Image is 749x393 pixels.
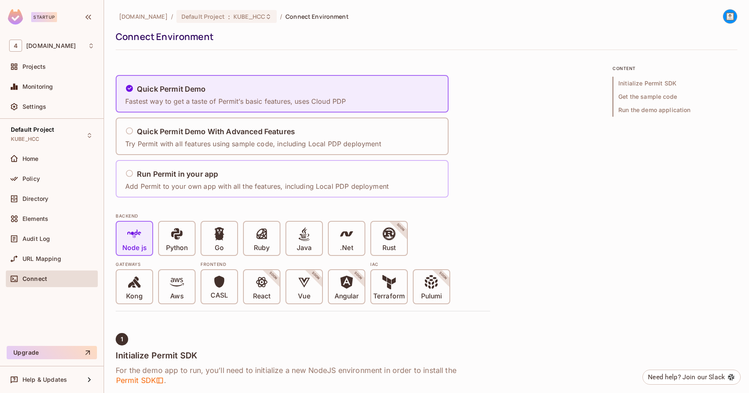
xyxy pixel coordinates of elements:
p: React [253,292,270,300]
p: Java [297,244,312,252]
span: Help & Updates [22,376,67,383]
p: Node js [122,244,146,252]
p: content [613,65,737,72]
div: BACKEND [116,213,490,219]
span: Elements [22,215,48,222]
h5: Quick Permit Demo [137,85,206,93]
p: Fastest way to get a taste of Permit’s basic features, uses Cloud PDP [125,97,346,106]
span: : [228,13,231,20]
p: Add Permit to your own app with all the features, including Local PDP deployment [125,182,389,191]
div: Startup [31,12,57,22]
div: Frontend [201,261,365,268]
span: SOON [300,260,332,292]
p: Vue [298,292,310,300]
span: SOON [427,260,459,292]
img: naeem.sarwar@46labs.com [723,10,737,23]
span: SOON [257,260,290,292]
img: SReyMgAAAABJRU5ErkJggg== [8,9,23,25]
p: Pulumi [421,292,442,300]
span: Permit SDK [116,375,164,385]
span: Home [22,155,39,162]
p: Ruby [254,244,270,252]
p: Terraform [373,292,405,300]
p: Try Permit with all features using sample code, including Local PDP deployment [125,139,381,148]
span: Default Project [181,13,225,20]
span: SOON [342,260,374,292]
div: IAC [370,261,450,268]
span: SOON [384,211,417,244]
span: Connect [22,275,47,282]
h4: Initialize Permit SDK [116,350,490,360]
span: the active workspace [119,13,168,20]
span: Get the sample code [613,90,737,103]
li: / [280,13,282,20]
span: KUBE_HCC [233,13,265,20]
span: 4 [9,40,22,52]
p: Go [215,244,224,252]
span: Workspace: 46labs.com [26,43,76,49]
span: Policy [22,175,40,182]
div: Connect Environment [116,30,733,43]
span: Initialize Permit SDK [613,77,737,90]
h6: For the demo app to run, you’ll need to initialize a new NodeJS environment in order to install t... [116,365,490,385]
span: Projects [22,63,46,70]
span: Run the demo application [613,103,737,117]
span: Monitoring [22,83,53,90]
h5: Quick Permit Demo With Advanced Features [137,128,295,136]
span: Directory [22,195,48,202]
span: KUBE_HCC [11,136,39,143]
span: Audit Log [22,235,50,242]
li: / [171,13,173,20]
p: Aws [170,292,183,300]
p: Python [166,244,188,252]
p: Angular [335,292,359,300]
button: Upgrade [7,346,97,359]
div: Gateways [116,261,196,268]
p: CASL [211,291,228,300]
span: Connect Environment [285,13,349,20]
p: Kong [126,292,142,300]
span: Default Project [11,126,54,133]
span: URL Mapping [22,255,61,262]
p: Rust [382,244,396,252]
div: Need help? Join our Slack [648,372,725,382]
p: .Net [340,244,353,252]
span: 1 [121,336,123,343]
h5: Run Permit in your app [137,170,218,178]
span: Settings [22,103,46,110]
